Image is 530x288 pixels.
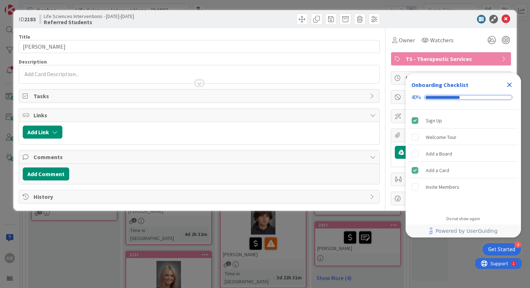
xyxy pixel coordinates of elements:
[408,113,518,128] div: Sign Up is complete.
[482,243,521,256] div: Open Get Started checklist, remaining modules: 3
[426,166,449,175] div: Add a Card
[44,13,134,19] span: Life Sciences Interventions - [DATE]-[DATE]
[37,3,39,9] div: 1
[406,54,498,63] span: TS - Therapeutic Services
[426,116,442,125] div: Sign Up
[15,1,33,10] span: Support
[406,73,521,237] div: Checklist Container
[436,227,498,235] span: Powered by UserGuiding
[399,36,415,44] span: Owner
[44,19,134,25] b: Referred Students
[426,133,456,141] div: Welcome Tour
[426,183,459,191] div: Invite Members
[19,58,47,65] span: Description
[411,94,421,101] div: 40%
[34,111,367,119] span: Links
[408,129,518,145] div: Welcome Tour is incomplete.
[34,92,367,100] span: Tasks
[408,162,518,178] div: Add a Card is complete.
[514,241,521,248] div: 3
[24,16,36,23] b: 2183
[411,94,515,101] div: Checklist progress: 40%
[488,246,515,253] div: Get Started
[406,224,521,237] div: Footer
[23,167,69,180] button: Add Comment
[19,15,36,23] span: ID
[504,79,515,91] div: Close Checklist
[408,146,518,162] div: Add a Board is incomplete.
[408,179,518,195] div: Invite Members is incomplete.
[34,192,367,201] span: History
[23,126,62,139] button: Add Link
[34,153,367,161] span: Comments
[430,36,454,44] span: Watchers
[19,40,380,53] input: type card name here...
[406,110,521,211] div: Checklist items
[446,216,480,222] div: Do not show again
[19,34,30,40] label: Title
[411,80,468,89] div: Onboarding Checklist
[426,149,452,158] div: Add a Board
[409,224,517,237] a: Powered by UserGuiding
